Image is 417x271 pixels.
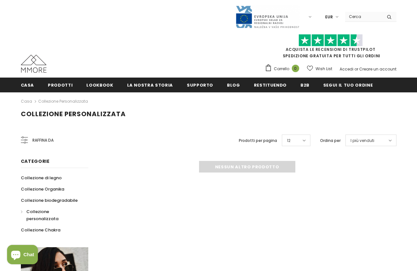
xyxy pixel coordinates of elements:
[325,14,333,20] span: EUR
[21,227,60,233] span: Collezione Chakra
[254,78,287,92] a: Restituendo
[21,78,34,92] a: Casa
[21,197,78,203] span: Collezione biodegradabile
[48,78,73,92] a: Prodotti
[48,82,73,88] span: Prodotti
[21,109,126,118] span: Collezione personalizzata
[239,137,277,144] label: Prodotti per pagina
[235,14,300,19] a: Javni Razpis
[300,82,309,88] span: B2B
[307,63,332,74] a: Wish List
[21,224,60,236] a: Collezione Chakra
[265,37,396,59] span: SPEDIZIONE GRATUITA PER TUTTI GLI ORDINI
[316,66,332,72] span: Wish List
[21,186,64,192] span: Collezione Organika
[300,78,309,92] a: B2B
[21,55,47,73] img: Casi MMORE
[235,5,300,29] img: Javni Razpis
[254,82,287,88] span: Restituendo
[5,245,40,266] inbox-online-store-chat: Shopify online store chat
[323,82,373,88] span: Segui il tuo ordine
[265,64,302,74] a: Carrello 0
[21,82,34,88] span: Casa
[21,172,62,183] a: Collezione di legno
[26,209,58,222] span: Collezione personalizzata
[227,82,240,88] span: Blog
[32,137,54,144] span: Raffina da
[21,175,62,181] span: Collezione di legno
[299,34,363,47] img: Fidati di Pilot Stars
[21,206,81,224] a: Collezione personalizzata
[86,82,113,88] span: Lookbook
[38,98,88,104] a: Collezione personalizzata
[351,137,374,144] span: I più venduti
[21,195,78,206] a: Collezione biodegradabile
[21,98,32,105] a: Casa
[21,183,64,195] a: Collezione Organika
[323,78,373,92] a: Segui il tuo ordine
[127,82,173,88] span: La nostra storia
[86,78,113,92] a: Lookbook
[286,47,376,52] a: Acquista le recensioni di TrustPilot
[340,66,353,72] a: Accedi
[359,66,396,72] a: Creare un account
[292,65,299,72] span: 0
[187,82,213,88] span: supporto
[354,66,358,72] span: or
[187,78,213,92] a: supporto
[274,66,289,72] span: Carrello
[287,137,291,144] span: 12
[21,158,50,164] span: Categorie
[345,12,382,21] input: Search Site
[227,78,240,92] a: Blog
[320,137,341,144] label: Ordina per
[127,78,173,92] a: La nostra storia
